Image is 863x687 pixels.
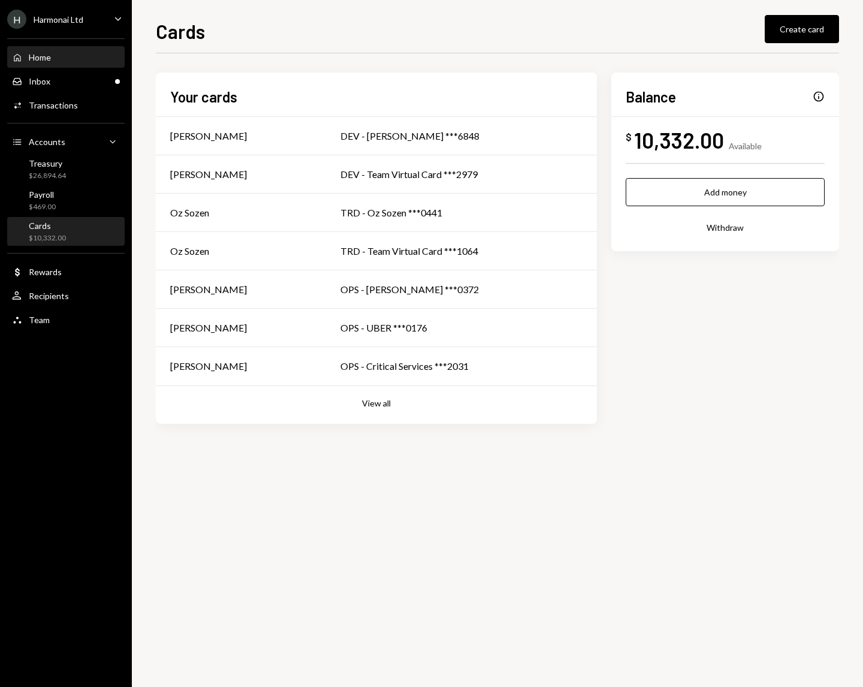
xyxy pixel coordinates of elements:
div: Oz Sozen [170,244,209,258]
div: Accounts [29,137,65,147]
div: [PERSON_NAME] [170,167,247,182]
div: Available [729,141,762,151]
div: H [7,10,26,29]
a: Team [7,309,125,330]
a: Recipients [7,285,125,306]
div: TRD - Team Virtual Card ***1064 [340,244,583,258]
h1: Cards [156,19,205,43]
a: Home [7,46,125,68]
h2: Your cards [170,87,237,107]
div: DEV - Team Virtual Card ***2979 [340,167,583,182]
div: TRD - Oz Sozen ***0441 [340,206,583,220]
div: [PERSON_NAME] [170,282,247,297]
button: View all [362,398,391,409]
button: Withdraw [626,213,825,242]
div: [PERSON_NAME] [170,129,247,143]
div: Recipients [29,291,69,301]
div: Cards [29,221,66,231]
div: OPS - Critical Services ***2031 [340,359,583,373]
div: OPS - UBER ***0176 [340,321,583,335]
div: Payroll [29,189,56,200]
a: Inbox [7,70,125,92]
div: OPS - [PERSON_NAME] ***0372 [340,282,583,297]
div: Transactions [29,100,78,110]
div: $26,894.64 [29,171,66,181]
div: $10,332.00 [29,233,66,243]
div: Inbox [29,76,50,86]
div: Home [29,52,51,62]
a: Treasury$26,894.64 [7,155,125,183]
a: Accounts [7,131,125,152]
button: Add money [626,178,825,206]
h2: Balance [626,87,676,107]
div: $469.00 [29,202,56,212]
a: Payroll$469.00 [7,186,125,215]
div: Harmonai Ltd [34,14,83,25]
div: Rewards [29,267,62,277]
div: [PERSON_NAME] [170,321,247,335]
div: Oz Sozen [170,206,209,220]
a: Rewards [7,261,125,282]
div: Team [29,315,50,325]
div: [PERSON_NAME] [170,359,247,373]
div: DEV - [PERSON_NAME] ***6848 [340,129,583,143]
a: Transactions [7,94,125,116]
div: $ [626,131,632,143]
div: Treasury [29,158,66,168]
button: Create card [765,15,839,43]
a: Cards$10,332.00 [7,217,125,246]
div: 10,332.00 [634,126,724,153]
